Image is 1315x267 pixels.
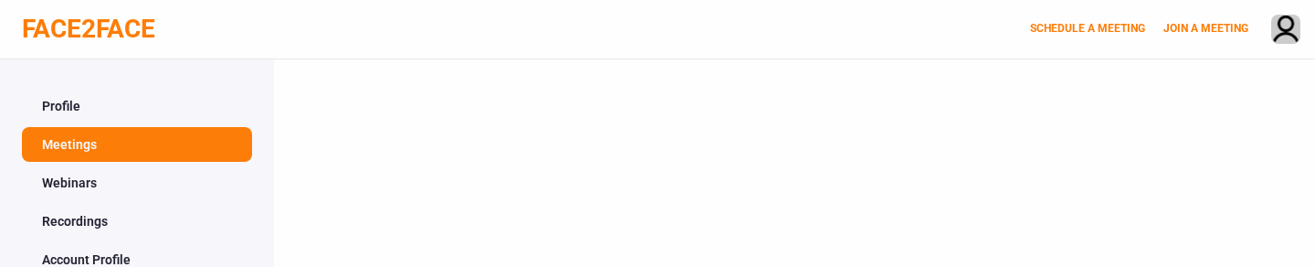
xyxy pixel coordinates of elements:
[22,166,252,200] a: Webinars
[22,127,252,162] a: Meetings
[22,204,252,239] a: Recordings
[1163,22,1248,35] a: JOIN A MEETING
[22,14,155,44] a: FACE2FACE
[1030,22,1145,35] a: SCHEDULE A MEETING
[1272,16,1299,46] img: avatar.710606db.png
[22,89,252,123] a: Profile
